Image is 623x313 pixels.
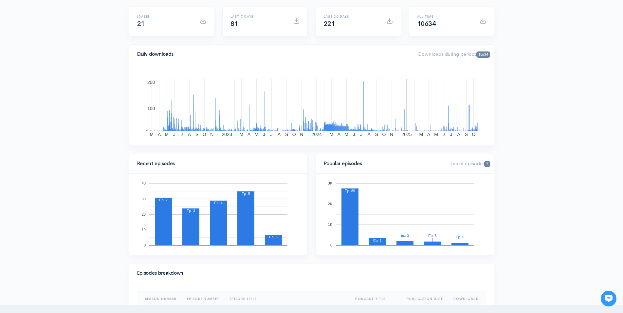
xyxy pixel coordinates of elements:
[254,132,258,137] text: M
[141,212,145,216] text: 20
[427,132,430,137] text: A
[222,132,232,137] text: 2023
[418,51,490,57] span: Downloads during period:
[137,20,145,28] span: 21
[173,132,175,137] text: J
[202,132,206,137] text: O
[182,291,224,307] th: Sort column
[242,192,250,196] text: Ep. 5
[450,132,452,137] text: J
[465,132,467,137] text: S
[10,32,121,42] h1: Hi 👋
[195,132,198,137] text: S
[137,15,192,18] h6: [DATE]
[434,132,438,137] text: M
[230,15,285,18] h6: Last 7 days
[373,239,382,243] text: Ep. 1
[143,243,145,247] text: 0
[401,132,412,137] text: 2025
[141,228,145,232] text: 10
[150,132,154,137] text: M
[375,132,378,137] text: S
[601,291,616,306] iframe: gist-messenger-bubble-iframe
[147,106,155,111] text: 100
[300,132,303,137] text: N
[382,132,386,137] text: O
[337,132,340,137] text: A
[328,202,332,206] text: 2K
[442,132,445,137] text: J
[360,132,362,137] text: J
[311,132,321,137] text: 2024
[285,132,288,137] text: S
[350,291,401,307] th: Sort column
[450,160,490,166] span: Latest episode:
[324,20,335,28] span: 221
[42,91,79,96] span: New conversation
[19,123,117,136] input: Search articles
[137,51,411,57] h4: Daily downloads
[158,132,161,137] text: A
[137,182,300,247] svg: A chart.
[417,15,472,18] h6: All time
[165,132,169,137] text: M
[137,72,486,138] svg: A chart.
[390,132,393,137] text: N
[367,132,371,137] text: A
[137,161,296,166] h4: Recent episodes
[210,132,213,137] text: N
[292,132,296,137] text: O
[224,291,350,307] th: Sort column
[263,132,265,137] text: J
[329,132,333,137] text: M
[484,161,490,167] span: 7
[328,181,332,185] text: 3K
[187,209,195,213] text: Ep. 3
[330,243,332,247] text: 0
[137,291,182,307] th: Sort column
[401,291,448,307] th: Sort column
[345,189,355,193] text: Ep. 89
[188,132,191,137] text: A
[147,80,155,85] text: 200
[270,132,272,137] text: J
[10,87,121,100] button: New conversation
[401,233,409,237] text: Ep. 2
[9,112,122,120] p: Find an answer quickly
[476,51,490,58] span: 10634
[141,181,145,185] text: 40
[456,235,464,239] text: Ep. 5
[230,20,238,28] span: 81
[141,197,145,201] text: 30
[448,291,486,307] th: Sort column
[269,235,278,239] text: Ep. 6
[159,198,168,202] text: Ep. 2
[247,132,251,137] text: A
[324,161,443,166] h4: Popular episodes
[328,223,332,226] text: 1K
[428,234,437,238] text: Ep. 3
[180,132,183,137] text: J
[419,132,423,137] text: M
[457,132,460,137] text: A
[344,132,348,137] text: M
[277,132,281,137] text: A
[324,15,378,18] h6: Last 30 days
[137,270,482,276] h4: Episodes breakdown
[324,182,486,247] svg: A chart.
[353,132,355,137] text: J
[417,20,436,28] span: 10634
[10,44,121,75] h2: Just let us know if you need anything and we'll be happy to help! 🙂
[239,132,243,137] text: M
[472,132,475,137] text: O
[214,201,223,205] text: Ep. 4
